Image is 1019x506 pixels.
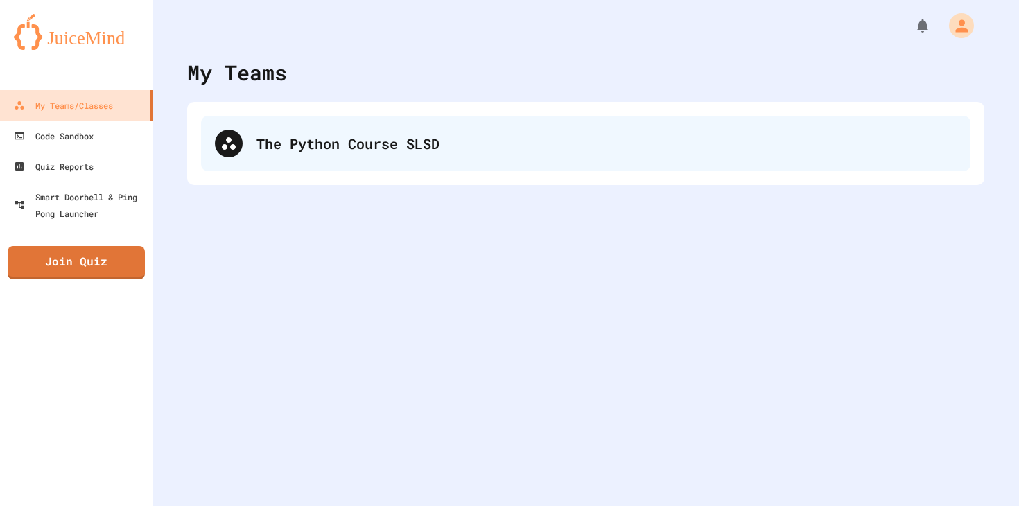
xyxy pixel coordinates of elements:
div: My Teams/Classes [14,97,113,114]
div: Quiz Reports [14,158,94,175]
div: My Teams [187,57,287,88]
div: The Python Course SLSD [256,133,957,154]
div: My Account [934,10,977,42]
a: Join Quiz [8,246,145,279]
img: logo-orange.svg [14,14,139,50]
div: Smart Doorbell & Ping Pong Launcher [14,189,147,222]
div: My Notifications [889,14,934,37]
div: The Python Course SLSD [201,116,970,171]
div: Code Sandbox [14,128,94,144]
